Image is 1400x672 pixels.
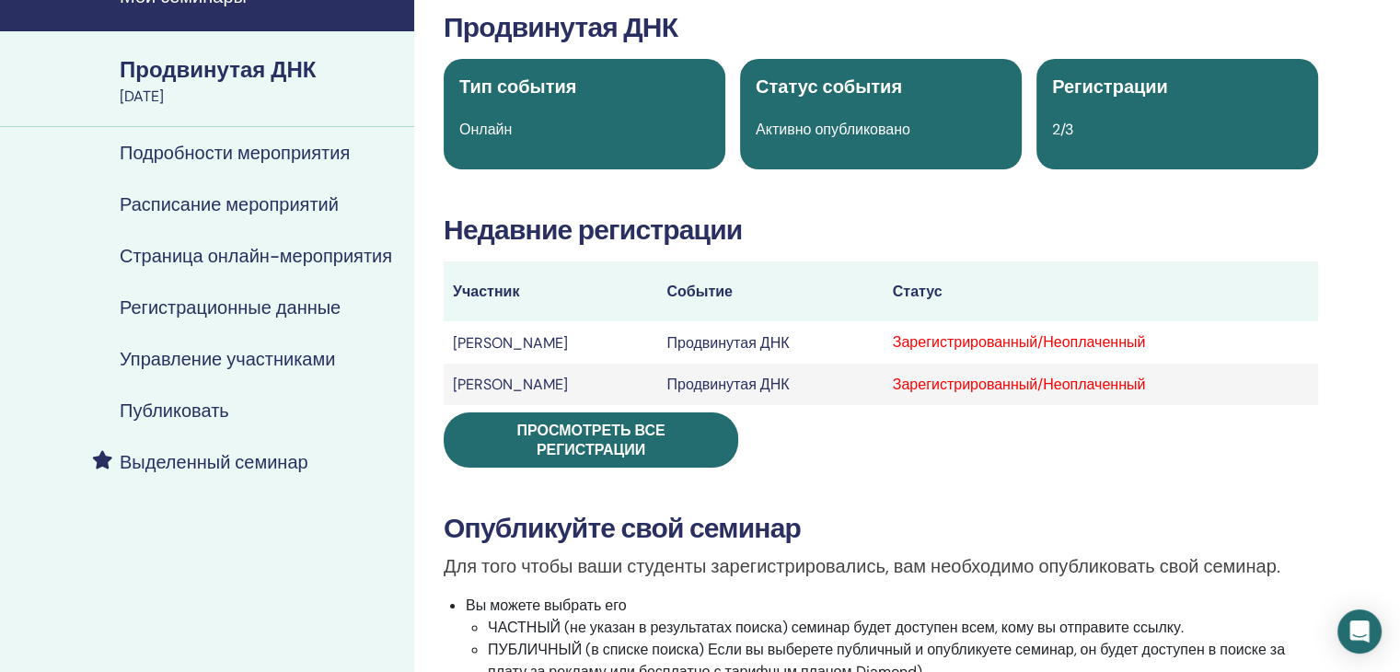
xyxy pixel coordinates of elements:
[666,333,789,353] font: Продвинутая ДНК
[666,282,732,301] font: Событие
[893,332,1146,352] font: Зарегистрированный/Неоплаченный
[109,54,414,108] a: Продвинутая ДНК[DATE]
[444,554,1280,578] font: Для того чтобы ваши студенты зарегистрировались, вам необходимо опубликовать свой семинар.
[459,75,576,98] font: Тип события
[516,421,665,459] font: Просмотреть все регистрации
[453,282,519,301] font: Участник
[488,618,1184,637] font: ЧАСТНЫЙ (не указан в результатах поиска) семинар будет доступен всем, кому вы отправите ссылку.
[459,120,512,139] font: Онлайн
[120,87,164,106] font: [DATE]
[444,212,742,248] font: Недавние регистрации
[1052,120,1073,139] font: 2/3
[120,55,316,84] font: Продвинутая ДНК
[466,596,627,615] font: Вы можете выбрать его
[756,120,910,139] font: Активно опубликовано
[120,244,392,268] font: Страница онлайн-мероприятия
[453,333,568,353] font: [PERSON_NAME]
[120,450,308,474] font: Выделенный семинар
[893,375,1146,394] font: Зарегистрированный/Неоплаченный
[453,375,568,394] font: [PERSON_NAME]
[120,141,350,165] font: Подробности мероприятия
[1052,75,1168,98] font: Регистрации
[120,295,341,319] font: Регистрационные данные
[120,347,335,371] font: Управление участниками
[666,375,789,394] font: Продвинутая ДНК
[120,192,339,216] font: Расписание мероприятий
[1337,609,1382,654] div: Открытый Интерком Мессенджер
[893,282,943,301] font: Статус
[756,75,902,98] font: Статус события
[444,510,801,546] font: Опубликуйте свой семинар
[120,399,229,423] font: Публиковать
[444,412,738,468] a: Просмотреть все регистрации
[444,9,677,45] font: Продвинутая ДНК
